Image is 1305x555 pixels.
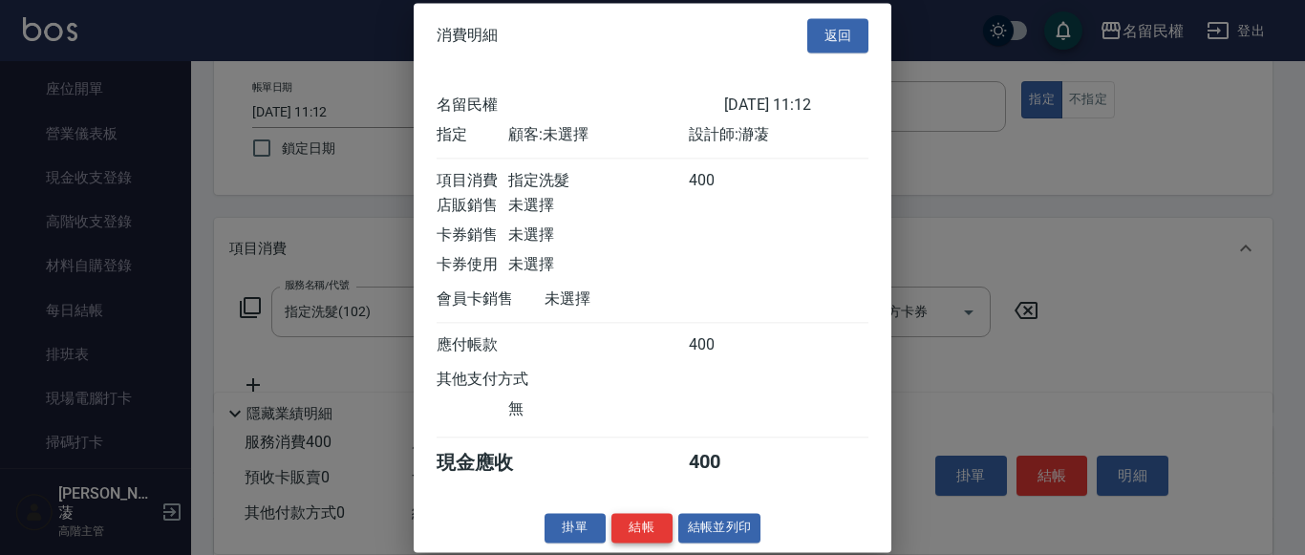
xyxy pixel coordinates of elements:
[437,125,508,145] div: 指定
[508,399,688,419] div: 無
[508,225,688,245] div: 未選擇
[437,255,508,275] div: 卡券使用
[508,255,688,275] div: 未選擇
[437,289,545,310] div: 會員卡銷售
[689,450,760,476] div: 400
[437,196,508,216] div: 店販銷售
[508,196,688,216] div: 未選擇
[508,125,688,145] div: 顧客: 未選擇
[689,125,868,145] div: 設計師: 瀞蓤
[437,450,545,476] div: 現金應收
[807,18,868,53] button: 返回
[508,171,688,191] div: 指定洗髮
[611,513,673,543] button: 結帳
[689,335,760,355] div: 400
[724,96,868,116] div: [DATE] 11:12
[437,370,581,390] div: 其他支付方式
[437,96,724,116] div: 名留民權
[437,26,498,45] span: 消費明細
[545,289,724,310] div: 未選擇
[437,171,508,191] div: 項目消費
[678,513,761,543] button: 結帳並列印
[437,335,508,355] div: 應付帳款
[437,225,508,245] div: 卡券銷售
[689,171,760,191] div: 400
[545,513,606,543] button: 掛單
